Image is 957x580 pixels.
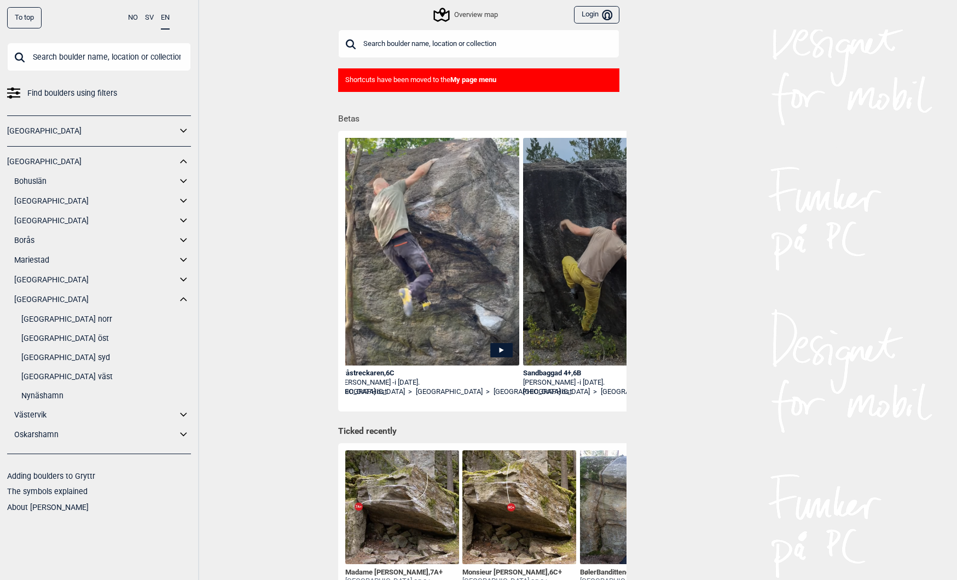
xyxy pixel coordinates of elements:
[128,7,138,28] button: NO
[593,387,597,397] span: >
[14,233,177,248] a: Borås
[21,330,191,346] a: [GEOGRAPHIC_DATA] öst
[580,568,694,577] div: BølerBandittene , Ψ
[338,138,520,372] img: Soren pa Tvastreckaren
[14,193,177,209] a: [GEOGRAPHIC_DATA]
[21,350,191,366] a: [GEOGRAPHIC_DATA] syd
[345,568,459,577] div: Madame [PERSON_NAME] ,
[338,369,520,378] div: Tvåstreckaren , 6C
[14,252,177,268] a: Mariestad
[486,387,490,397] span: >
[14,292,177,308] a: [GEOGRAPHIC_DATA]
[579,378,605,386] span: i [DATE].
[21,388,191,404] a: Nynäshamn
[14,272,177,288] a: [GEOGRAPHIC_DATA]
[338,30,619,58] input: Search boulder name, location or collection
[21,369,191,385] a: [GEOGRAPHIC_DATA] väst
[7,7,42,28] div: To top
[435,8,497,21] div: Overview map
[549,568,562,576] span: 6C+
[395,378,420,386] span: i [DATE].
[7,472,95,480] a: Adding boulders to Gryttr
[416,387,483,397] a: [GEOGRAPHIC_DATA]
[408,387,412,397] span: >
[338,378,520,387] div: [PERSON_NAME] -
[338,106,627,125] h1: Betas
[14,427,177,443] a: Oskarshamn
[145,7,154,28] button: SV
[7,154,177,170] a: [GEOGRAPHIC_DATA]
[14,173,177,189] a: Bohuslän
[580,450,694,564] img: Boler Bandittene 200324
[523,378,705,387] div: [PERSON_NAME] -
[7,487,88,496] a: The symbols explained
[27,85,117,101] span: Find boulders using filters
[574,6,619,24] button: Login
[338,387,405,397] a: [GEOGRAPHIC_DATA]
[7,123,177,139] a: [GEOGRAPHIC_DATA]
[494,387,572,397] a: [GEOGRAPHIC_DATA] öst
[601,387,668,397] a: [GEOGRAPHIC_DATA]
[7,43,191,71] input: Search boulder name, location or collection
[462,568,576,577] div: Monsieur [PERSON_NAME] ,
[338,68,619,92] div: Shortcuts have been moved to the
[14,213,177,229] a: [GEOGRAPHIC_DATA]
[161,7,170,30] button: EN
[462,450,576,564] img: Monsieur Dab 200828
[14,407,177,423] a: Västervik
[523,369,705,378] div: Sandbaggad 4+ , 6B
[21,311,191,327] a: [GEOGRAPHIC_DATA] norr
[7,85,191,101] a: Find boulders using filters
[523,138,705,388] img: Konstatin pa Sandbaggad 4
[523,387,590,397] a: [GEOGRAPHIC_DATA]
[345,450,459,564] img: Madame Forte 200422
[338,426,619,438] h1: Ticked recently
[450,76,496,84] b: My page menu
[7,503,89,512] a: About [PERSON_NAME]
[430,568,443,576] span: 7A+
